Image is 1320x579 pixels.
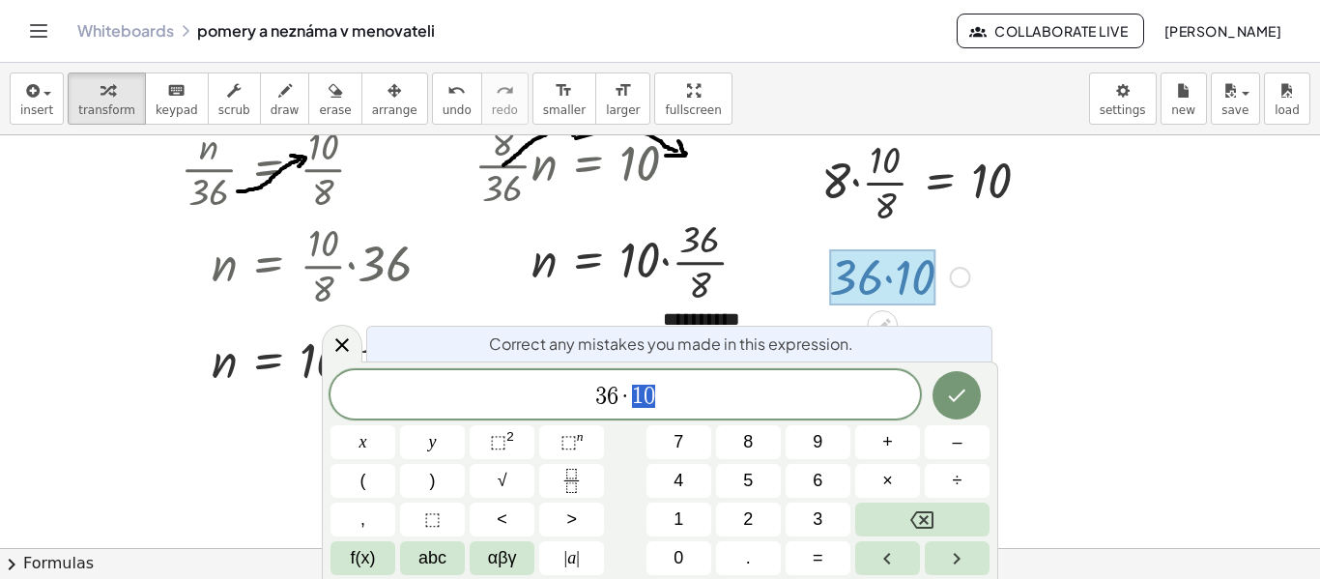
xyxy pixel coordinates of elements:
[400,503,465,536] button: Placeholder
[855,503,990,536] button: Backspace
[646,425,711,459] button: 7
[786,503,850,536] button: 3
[644,385,655,408] span: 0
[813,507,822,533] span: 3
[319,103,351,117] span: erase
[77,21,174,41] a: Whiteboards
[595,72,650,125] button: format_sizelarger
[577,429,584,444] sup: n
[351,545,376,571] span: f(x)
[743,429,753,455] span: 8
[674,545,683,571] span: 0
[539,425,604,459] button: Superscript
[418,545,446,571] span: abc
[614,79,632,102] i: format_size
[566,507,577,533] span: >
[1221,103,1248,117] span: save
[606,103,640,117] span: larger
[488,545,517,571] span: αβγ
[359,429,367,455] span: x
[489,333,853,356] span: Correct any mistakes you made in this expression.
[855,425,920,459] button: Plus
[539,464,604,498] button: Fraction
[330,425,395,459] button: x
[20,103,53,117] span: insert
[957,14,1144,48] button: Collaborate Live
[429,429,437,455] span: y
[674,429,683,455] span: 7
[925,464,990,498] button: Divide
[646,464,711,498] button: 4
[716,503,781,536] button: 2
[555,79,573,102] i: format_size
[496,79,514,102] i: redo
[646,503,711,536] button: 1
[973,22,1128,40] span: Collaborate Live
[953,468,962,494] span: ÷
[360,468,366,494] span: (
[432,72,482,125] button: undoundo
[539,503,604,536] button: Greater than
[716,425,781,459] button: 8
[564,548,568,567] span: |
[443,103,472,117] span: undo
[271,103,300,117] span: draw
[607,385,618,408] span: 6
[564,545,580,571] span: a
[786,425,850,459] button: 9
[933,371,981,420] button: Done
[654,72,732,125] button: fullscreen
[360,507,365,533] span: ,
[506,429,514,444] sup: 2
[470,464,534,498] button: Square root
[674,507,683,533] span: 1
[813,468,822,494] span: 6
[156,103,198,117] span: keypad
[855,464,920,498] button: Times
[925,425,990,459] button: Minus
[743,468,753,494] span: 5
[882,429,893,455] span: +
[10,72,64,125] button: insert
[1275,103,1300,117] span: load
[925,541,990,575] button: Right arrow
[68,72,146,125] button: transform
[1163,22,1281,40] span: [PERSON_NAME]
[952,429,961,455] span: –
[308,72,361,125] button: erase
[78,103,135,117] span: transform
[632,385,644,408] span: 1
[576,548,580,567] span: |
[786,464,850,498] button: 6
[400,464,465,498] button: )
[1100,103,1146,117] span: settings
[361,72,428,125] button: arrange
[490,432,506,451] span: ⬚
[208,72,261,125] button: scrub
[867,310,898,341] div: Edit math
[716,464,781,498] button: 5
[813,429,822,455] span: 9
[646,541,711,575] button: 0
[674,468,683,494] span: 4
[1148,14,1297,48] button: [PERSON_NAME]
[430,468,436,494] span: )
[260,72,310,125] button: draw
[492,103,518,117] span: redo
[746,545,751,571] span: .
[372,103,417,117] span: arrange
[330,503,395,536] button: ,
[595,385,607,408] span: 3
[743,507,753,533] span: 2
[813,545,823,571] span: =
[424,507,441,533] span: ⬚
[330,541,395,575] button: Functions
[1211,72,1260,125] button: save
[23,15,54,46] button: Toggle navigation
[543,103,586,117] span: smaller
[618,385,632,408] span: ·
[532,72,596,125] button: format_sizesmaller
[400,425,465,459] button: y
[665,103,721,117] span: fullscreen
[447,79,466,102] i: undo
